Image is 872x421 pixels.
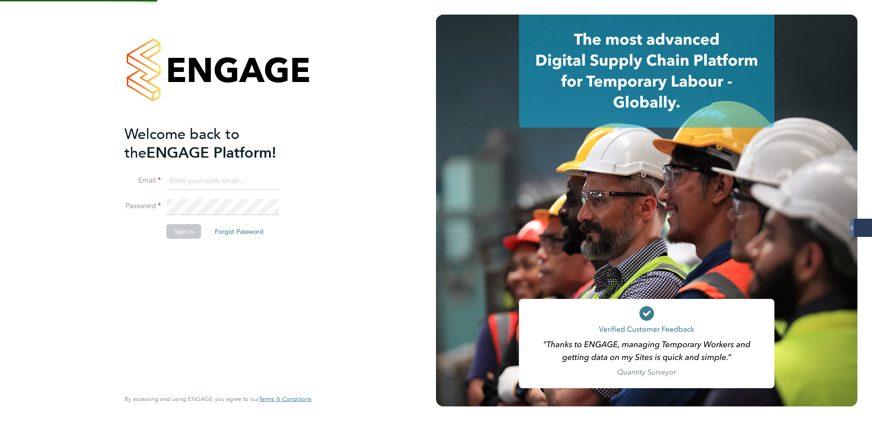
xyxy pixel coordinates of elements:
input: Enter your work email... [166,173,279,190]
span: By accessing and using ENGAGE you agree to our [125,395,311,403]
button: Sign In [166,224,201,239]
span: Welcome back to the [125,125,239,162]
h2: ENGAGE Platform! [125,125,302,162]
span: Terms & Conditions [259,395,311,403]
label: Email [125,176,161,185]
button: Forgot Password [208,224,271,239]
a: Terms & Conditions [259,395,311,403]
label: Password [125,201,161,211]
